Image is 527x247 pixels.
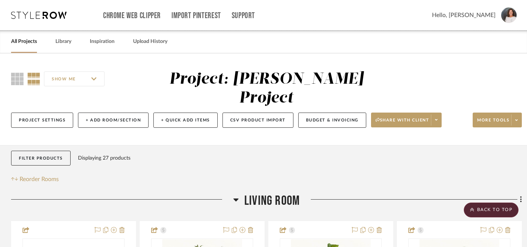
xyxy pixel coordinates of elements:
span: Hello, [PERSON_NAME] [432,11,496,20]
div: Displaying 27 products [78,151,130,166]
img: avatar [501,7,517,23]
span: Share with client [375,117,429,128]
button: + Quick Add Items [153,113,218,128]
a: Inspiration [90,37,115,47]
scroll-to-top-button: BACK TO TOP [464,203,518,217]
button: Project Settings [11,113,73,128]
a: All Projects [11,37,37,47]
a: Import Pinterest [171,13,221,19]
button: CSV Product Import [222,113,293,128]
a: Library [55,37,71,47]
a: Upload History [133,37,167,47]
span: Living Room [244,193,300,209]
a: Support [232,13,255,19]
div: Project: [PERSON_NAME] Project [169,71,364,106]
span: Reorder Rooms [20,175,59,184]
button: Filter Products [11,151,71,166]
button: More tools [473,113,522,127]
span: More tools [477,117,509,128]
button: Budget & Invoicing [298,113,366,128]
button: Share with client [371,113,442,127]
a: Chrome Web Clipper [103,13,161,19]
button: + Add Room/Section [78,113,149,128]
button: Reorder Rooms [11,175,59,184]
